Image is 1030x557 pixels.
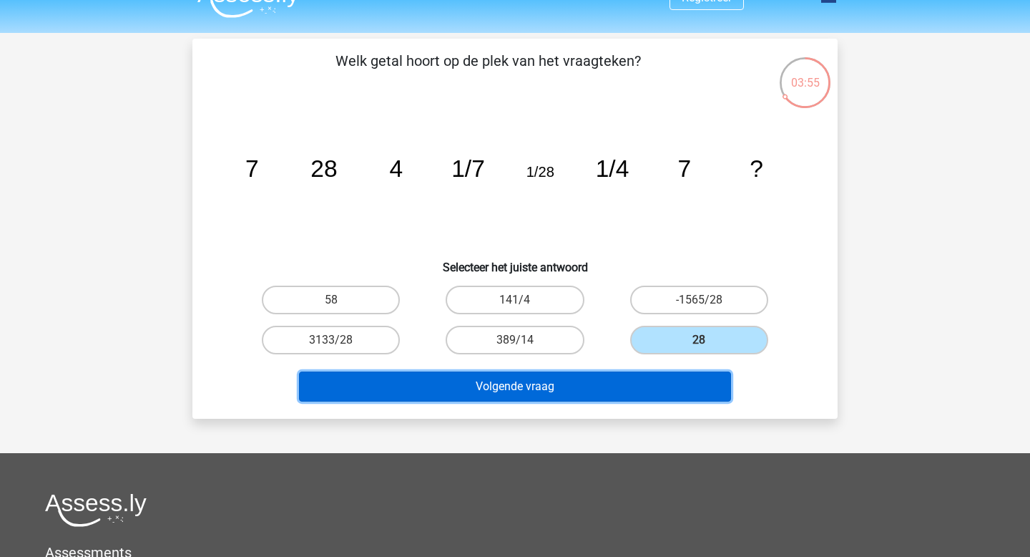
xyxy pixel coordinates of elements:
[245,155,259,182] tspan: 7
[215,249,815,274] h6: Selecteer het juiste antwoord
[451,155,485,182] tspan: 1/7
[750,155,763,182] tspan: ?
[630,286,768,314] label: -1565/28
[389,155,403,182] tspan: 4
[310,155,337,182] tspan: 28
[596,155,629,182] tspan: 1/4
[446,326,584,354] label: 389/14
[299,372,732,402] button: Volgende vraag
[526,164,554,180] tspan: 1/28
[215,50,761,93] p: Welk getal hoort op de plek van het vraagteken?
[778,56,832,92] div: 03:55
[262,326,400,354] label: 3133/28
[677,155,691,182] tspan: 7
[45,493,147,527] img: Assessly logo
[262,286,400,314] label: 58
[446,286,584,314] label: 141/4
[630,326,768,354] label: 28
